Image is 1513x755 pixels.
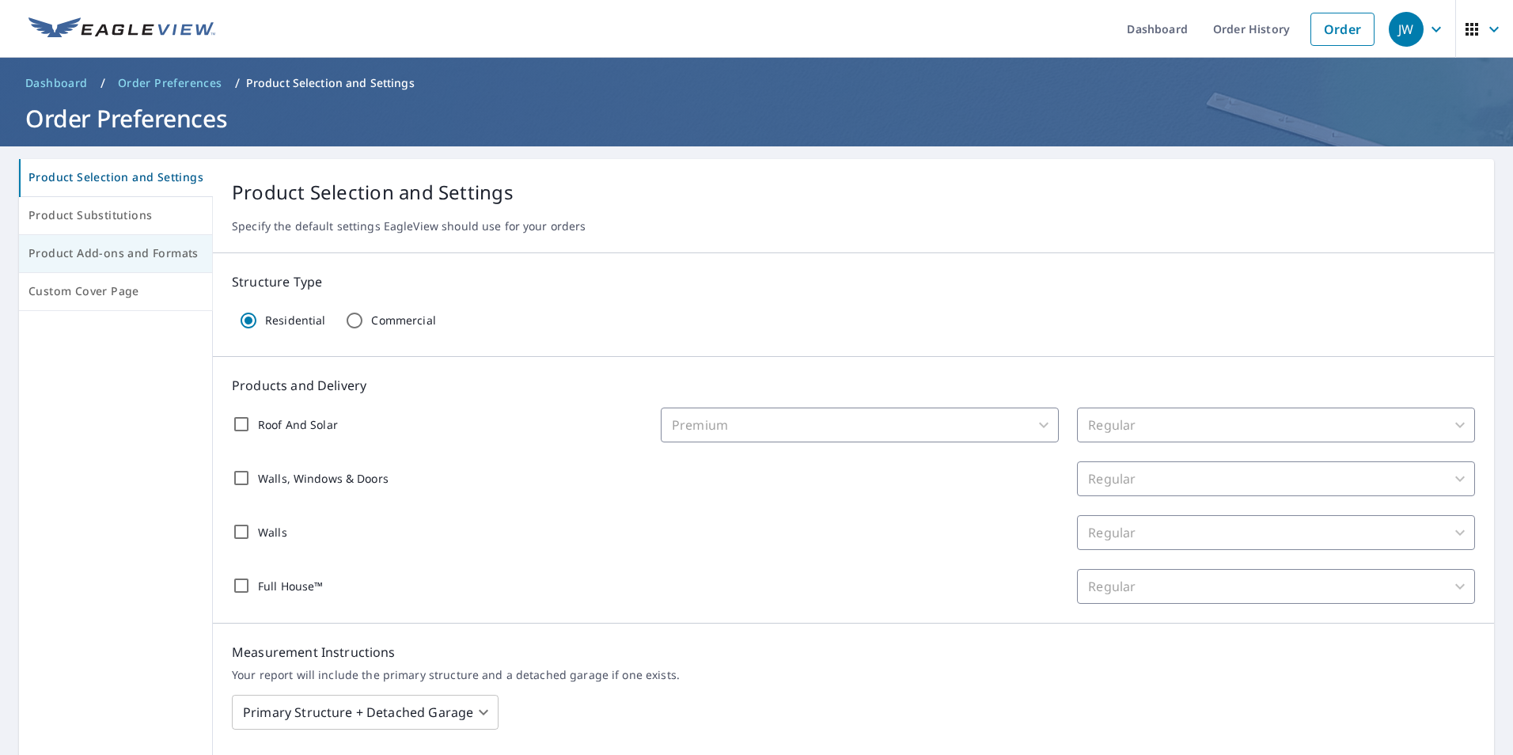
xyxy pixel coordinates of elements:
[235,74,240,93] li: /
[19,70,1494,96] nav: breadcrumb
[232,643,1475,662] p: Measurement Instructions
[25,75,88,91] span: Dashboard
[232,272,1475,291] p: Structure Type
[28,282,203,302] span: Custom Cover Page
[19,102,1494,135] h1: Order Preferences
[28,17,215,41] img: EV Logo
[1077,569,1475,604] div: Regular
[118,75,222,91] span: Order Preferences
[28,244,203,264] span: Product Add-ons and Formats
[1310,13,1375,46] a: Order
[258,470,389,487] p: Walls, Windows & Doors
[246,75,415,91] p: Product Selection and Settings
[661,408,1059,442] div: Premium
[28,206,203,226] span: Product Substitutions
[1077,408,1475,442] div: Regular
[371,313,435,328] p: Commercial
[258,416,338,433] p: Roof And Solar
[232,178,1475,207] p: Product Selection and Settings
[112,70,229,96] a: Order Preferences
[28,168,203,188] span: Product Selection and Settings
[232,668,1475,682] p: Your report will include the primary structure and a detached garage if one exists.
[265,313,325,328] p: Residential
[258,578,323,594] p: Full House™
[1077,515,1475,550] div: Regular
[232,376,1475,395] p: Products and Delivery
[19,70,94,96] a: Dashboard
[1077,461,1475,496] div: Regular
[258,524,287,541] p: Walls
[19,159,213,311] div: tab-list
[232,219,1475,233] p: Specify the default settings EagleView should use for your orders
[232,690,499,734] div: Primary Structure + Detached Garage
[100,74,105,93] li: /
[1389,12,1424,47] div: JW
